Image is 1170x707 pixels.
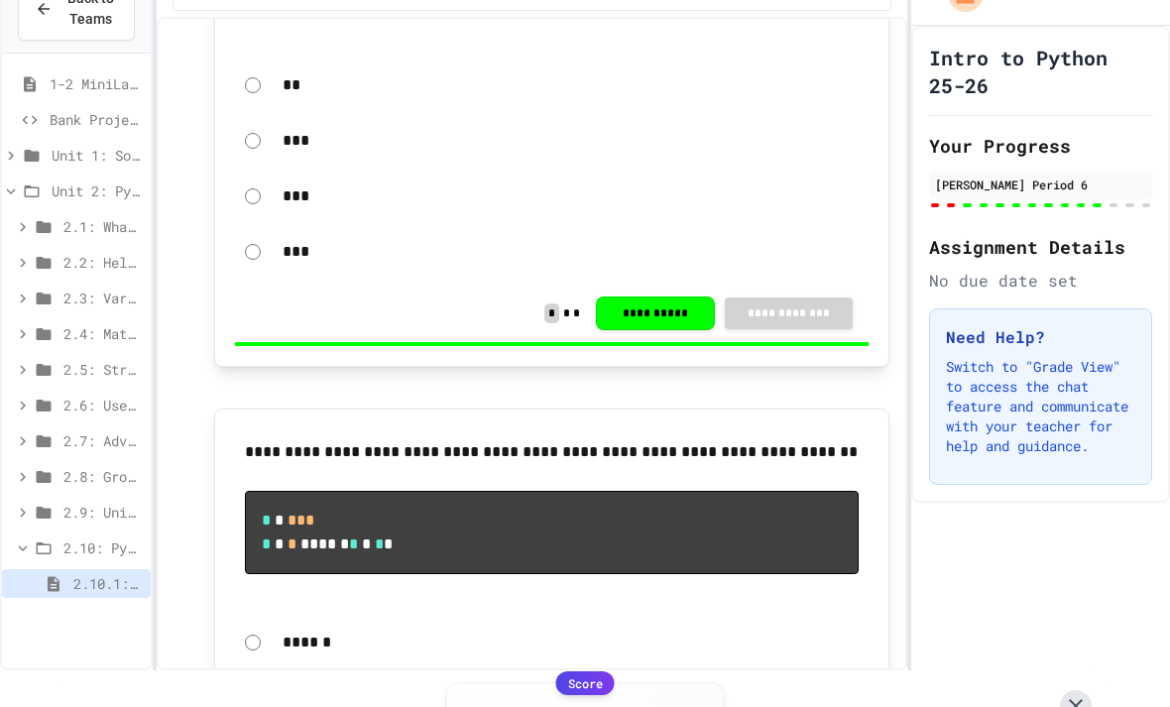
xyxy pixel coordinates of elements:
[929,44,1152,99] h1: Intro to Python 25-26
[63,252,143,273] span: 2.2: Hello, World!
[63,537,143,558] span: 2.10: Python Fundamentals Exam
[929,233,1152,261] h2: Assignment Details
[63,502,143,523] span: 2.9: Unit Summary
[946,325,1135,349] h3: Need Help?
[52,180,143,201] span: Unit 2: Python Fundamentals
[63,466,143,487] span: 2.8: Group Project - Mad Libs
[63,395,143,415] span: 2.6: User Input
[556,671,615,695] div: Score
[63,323,143,344] span: 2.4: Mathematical Operators
[50,73,143,94] span: 1-2 MiniLab I/O
[929,269,1152,293] div: No due date set
[63,216,143,237] span: 2.1: What is Code?
[63,359,143,380] span: 2.5: String Operators
[929,132,1152,160] h2: Your Progress
[63,430,143,451] span: 2.7: Advanced Math
[73,573,143,594] span: 2.10.1: Python Fundamentals Exam
[935,176,1146,193] div: [PERSON_NAME] Period 6
[52,145,143,166] span: Unit 1: Solving Problems in Computer Science
[63,288,143,308] span: 2.3: Variables and Data Types
[946,357,1135,456] p: Switch to "Grade View" to access the chat feature and communicate with your teacher for help and ...
[50,109,143,130] span: Bank Project - Python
